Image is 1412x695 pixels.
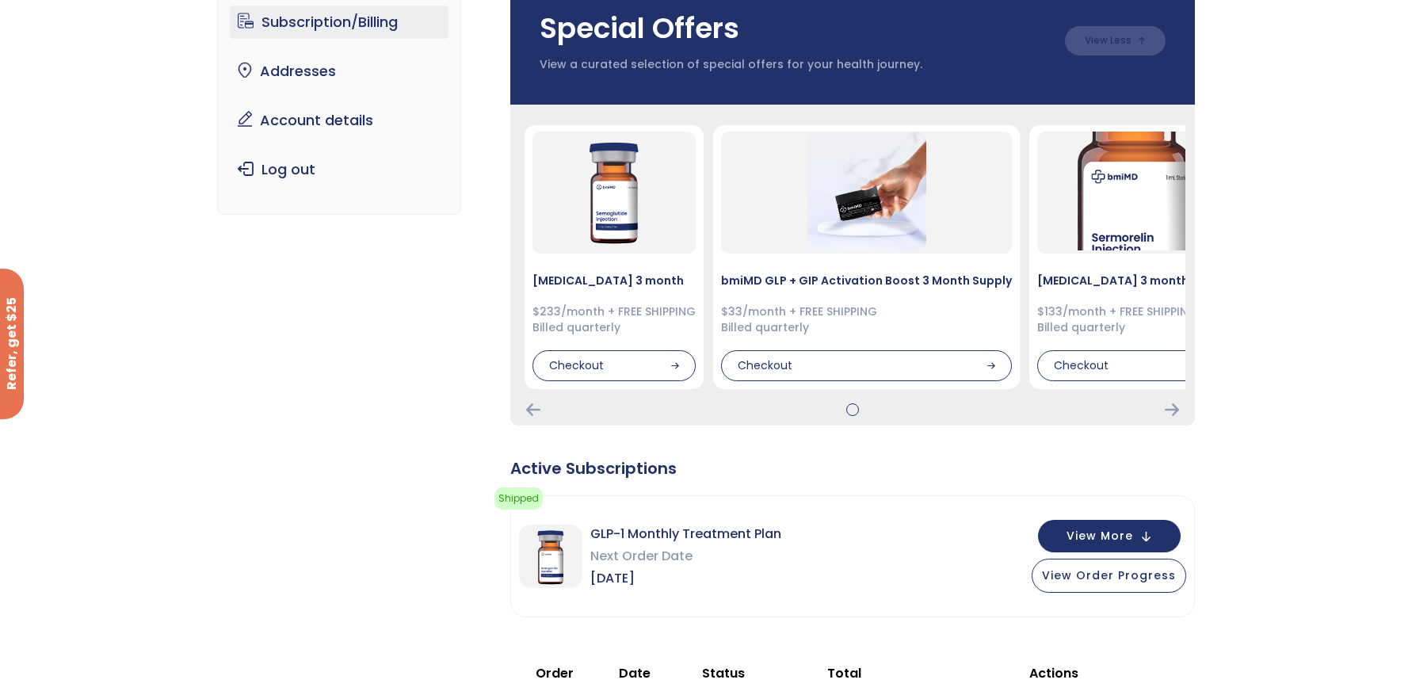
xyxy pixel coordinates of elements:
[1067,531,1133,541] span: View More
[230,55,449,88] a: Addresses
[702,664,745,682] span: Status
[230,153,449,186] a: Log out
[590,567,781,590] span: [DATE]
[721,273,1012,288] h4: bmiMD GLP + GIP Activation Boost 3 Month Supply
[230,104,449,137] a: Account details
[1037,304,1230,335] div: $133/month + FREE SHIPPING Billed quarterly
[721,350,1012,382] div: Checkout
[494,487,543,510] span: Shipped
[590,523,781,545] span: GLP-1 Monthly Treatment Plan
[510,457,1195,479] div: Active Subscriptions
[1038,520,1181,552] button: View More
[536,664,574,682] span: Order
[590,545,781,567] span: Next Order Date
[532,304,696,335] div: $233/month + FREE SHIPPING Billed quarterly
[230,6,449,39] a: Subscription/Billing
[1032,559,1186,593] button: View Order Progress
[519,525,582,588] img: GLP-1 Monthly Treatment Plan
[827,664,861,682] span: Total
[526,403,540,416] div: Previous Card
[721,304,1012,335] div: $33/month + FREE SHIPPING Billed quarterly
[540,57,1049,73] p: View a curated selection of special offers for your health journey.
[1029,664,1078,682] span: Actions
[1165,403,1179,416] div: Next Card
[540,9,1049,48] h3: Special Offers
[532,350,696,382] div: Checkout
[1042,567,1176,583] span: View Order Progress
[1037,273,1230,288] h4: [MEDICAL_DATA] 3 month supply
[1037,350,1230,382] div: Checkout
[532,273,696,288] h4: [MEDICAL_DATA] 3 month
[619,664,651,682] span: Date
